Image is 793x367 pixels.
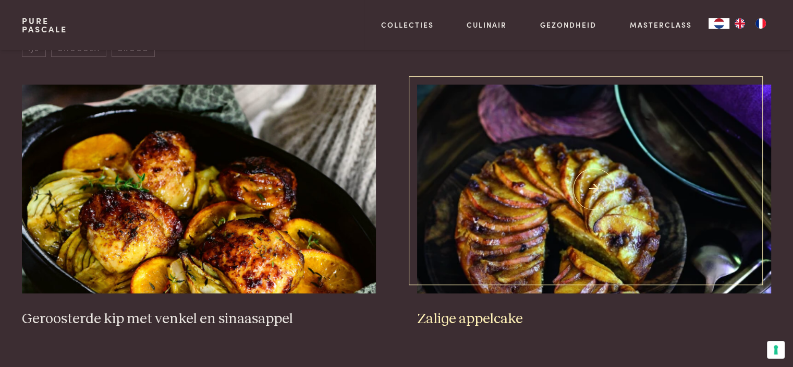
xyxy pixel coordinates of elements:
img: Geroosterde kip met venkel en sinaasappel [22,85,375,293]
a: NL [709,18,729,29]
a: Geroosterde kip met venkel en sinaasappel Geroosterde kip met venkel en sinaasappel [22,85,375,328]
img: Zalige appelcake [417,85,771,293]
a: Gezondheid [540,19,596,30]
a: PurePascale [22,17,67,33]
a: FR [750,18,771,29]
h3: Zalige appelcake [417,310,771,328]
aside: Language selected: Nederlands [709,18,771,29]
a: Zalige appelcake Zalige appelcake [417,85,771,328]
a: EN [729,18,750,29]
a: Culinair [467,19,507,30]
button: Uw voorkeuren voor toestemming voor trackingtechnologieën [767,341,785,359]
div: Language [709,18,729,29]
ul: Language list [729,18,771,29]
a: Collecties [381,19,434,30]
h3: Geroosterde kip met venkel en sinaasappel [22,310,375,328]
a: Masterclass [630,19,692,30]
